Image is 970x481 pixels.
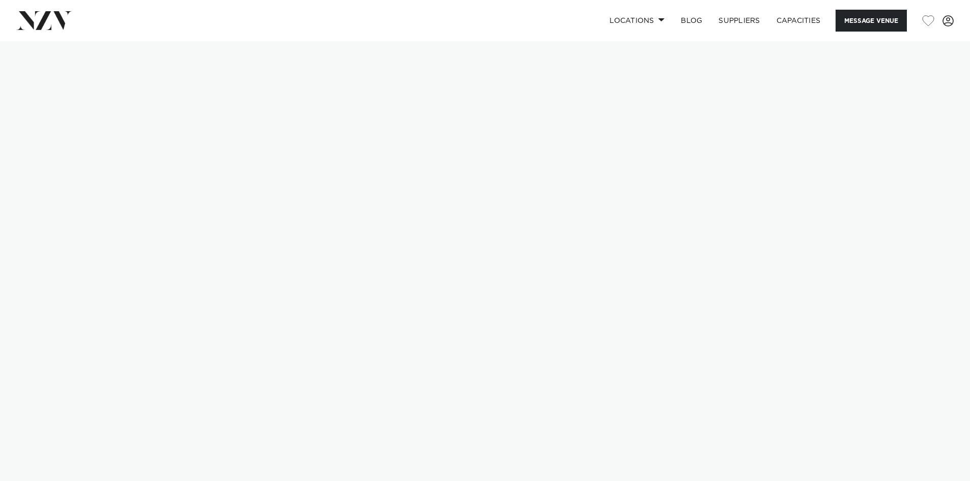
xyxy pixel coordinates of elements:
a: Locations [601,10,673,32]
a: Capacities [768,10,829,32]
img: nzv-logo.png [16,11,72,30]
a: SUPPLIERS [710,10,768,32]
a: BLOG [673,10,710,32]
button: Message Venue [836,10,907,32]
